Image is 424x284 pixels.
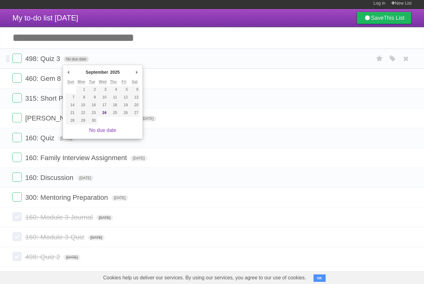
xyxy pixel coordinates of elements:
[65,117,76,125] button: 28
[25,194,110,201] span: 300: Mentoring Preparation
[119,94,129,101] button: 12
[65,101,76,109] button: 14
[58,136,74,141] span: [DATE]
[25,75,62,82] span: 460: Gem 8
[119,101,129,109] button: 19
[25,94,116,102] span: 315: Short Public Scholarship
[313,274,326,282] button: OK
[76,94,87,101] button: 8
[12,252,22,261] label: Done
[25,55,62,63] span: 498: Quiz 3
[374,54,386,64] label: Star task
[12,14,78,22] span: My to-do list [DATE]
[108,86,119,94] button: 4
[12,232,22,241] label: Done
[76,117,87,125] button: 29
[130,155,147,161] span: [DATE]
[76,109,87,117] button: 22
[78,80,85,84] abbr: Monday
[134,68,140,77] button: Next Month
[109,68,120,77] div: 2025
[97,272,312,284] span: Cookies help us deliver our services. By using our services, you agree to our use of cookies.
[77,175,94,181] span: [DATE]
[25,154,129,162] span: 160: Family Interview Assignment
[85,68,109,77] div: September
[119,109,129,117] button: 26
[129,86,140,94] button: 6
[87,109,97,117] button: 23
[108,101,119,109] button: 18
[139,116,156,121] span: [DATE]
[12,73,22,83] label: Done
[67,80,74,84] abbr: Sunday
[119,86,129,94] button: 5
[132,80,138,84] abbr: Saturday
[97,86,108,94] button: 3
[108,94,119,101] button: 11
[89,80,95,84] abbr: Tuesday
[97,101,108,109] button: 17
[122,80,126,84] abbr: Friday
[96,215,113,221] span: [DATE]
[12,113,22,122] label: Done
[357,12,412,24] a: SaveThis List
[99,80,106,84] abbr: Wednesday
[97,109,108,117] button: 24
[25,134,56,142] span: 160: Quiz
[12,153,22,162] label: Done
[87,94,97,101] button: 9
[87,86,97,94] button: 2
[129,109,140,117] button: 27
[12,133,22,142] label: Done
[76,86,87,94] button: 1
[64,56,89,62] span: No due date
[87,101,97,109] button: 16
[65,109,76,117] button: 21
[111,195,128,201] span: [DATE]
[384,15,404,21] b: This List
[12,212,22,221] label: Done
[65,68,72,77] button: Previous Month
[76,101,87,109] button: 15
[88,235,105,240] span: [DATE]
[25,233,86,241] span: 160: Module 3 Quiz
[97,94,108,101] button: 10
[25,213,94,221] span: 160: Module 3 Journal
[12,173,22,182] label: Done
[25,174,75,181] span: 160: Discussion
[87,117,97,125] button: 30
[64,255,80,260] span: [DATE]
[12,54,22,63] label: Done
[12,93,22,103] label: Done
[129,94,140,101] button: 13
[25,114,138,122] span: [PERSON_NAME]: Class Paragraph
[65,94,76,101] button: 7
[12,192,22,202] label: Done
[108,109,119,117] button: 25
[129,101,140,109] button: 20
[110,80,117,84] abbr: Thursday
[25,253,62,261] span: 498: Quiz 2
[89,128,116,133] a: No due date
